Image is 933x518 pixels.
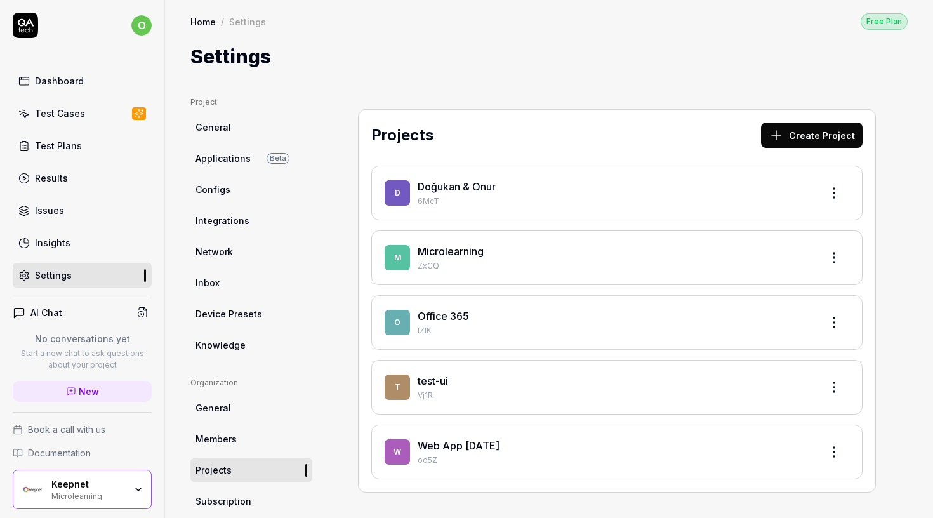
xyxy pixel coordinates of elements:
a: Integrations [190,209,312,232]
a: General [190,116,312,139]
a: Insights [13,230,152,255]
span: Book a call with us [28,423,105,436]
a: Test Plans [13,133,152,158]
a: Inbox [190,271,312,295]
p: Vj1R [418,390,811,401]
a: Members [190,427,312,451]
span: W [385,439,410,465]
span: Subscription [195,495,251,508]
p: IZIK [418,325,811,336]
span: Network [195,245,233,258]
p: Start a new chat to ask questions about your project [13,348,152,371]
span: M [385,245,410,270]
div: Project [190,96,312,108]
span: O [385,310,410,335]
span: General [195,401,231,415]
a: Subscription [190,489,312,513]
span: Members [195,432,237,446]
span: Projects [195,463,232,477]
a: Results [13,166,152,190]
h4: AI Chat [30,306,62,319]
span: Beta [267,153,289,164]
div: Settings [229,15,266,28]
a: Book a call with us [13,423,152,436]
div: Microlearning [51,490,125,500]
a: Settings [13,263,152,288]
a: ApplicationsBeta [190,147,312,170]
span: Inbox [195,276,220,289]
a: Dashboard [13,69,152,93]
div: Insights [35,236,70,249]
button: Keepnet LogoKeepnetMicrolearning [13,470,152,509]
span: t [385,375,410,400]
a: Network [190,240,312,263]
a: Device Presets [190,302,312,326]
a: Web App [DATE] [418,439,500,452]
a: General [190,396,312,420]
p: No conversations yet [13,332,152,345]
a: test-ui [418,375,448,387]
a: Issues [13,198,152,223]
p: ZxCQ [418,260,811,272]
button: Create Project [761,123,863,148]
span: Configs [195,183,230,196]
span: Documentation [28,446,91,460]
div: Results [35,171,68,185]
span: New [79,385,99,398]
a: Knowledge [190,333,312,357]
p: 6McT [418,196,811,207]
div: / [221,15,224,28]
div: Test Plans [35,139,82,152]
p: od5Z [418,455,811,466]
a: Office 365 [418,310,469,322]
span: Integrations [195,214,249,227]
div: Settings [35,269,72,282]
span: o [131,15,152,36]
a: New [13,381,152,402]
a: Doğukan & Onur [418,180,496,193]
a: Home [190,15,216,28]
a: Projects [190,458,312,482]
span: Knowledge [195,338,246,352]
span: D [385,180,410,206]
a: Test Cases [13,101,152,126]
div: Issues [35,204,64,217]
div: Test Cases [35,107,85,120]
button: Free Plan [861,13,908,30]
span: Applications [195,152,251,165]
a: Documentation [13,446,152,460]
a: Microlearning [418,245,484,258]
h2: Projects [371,124,433,147]
img: Keepnet Logo [21,478,44,501]
span: General [195,121,231,134]
div: Dashboard [35,74,84,88]
button: o [131,13,152,38]
a: Configs [190,178,312,201]
div: Keepnet [51,479,125,490]
h1: Settings [190,43,271,71]
div: Organization [190,377,312,388]
span: Device Presets [195,307,262,321]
